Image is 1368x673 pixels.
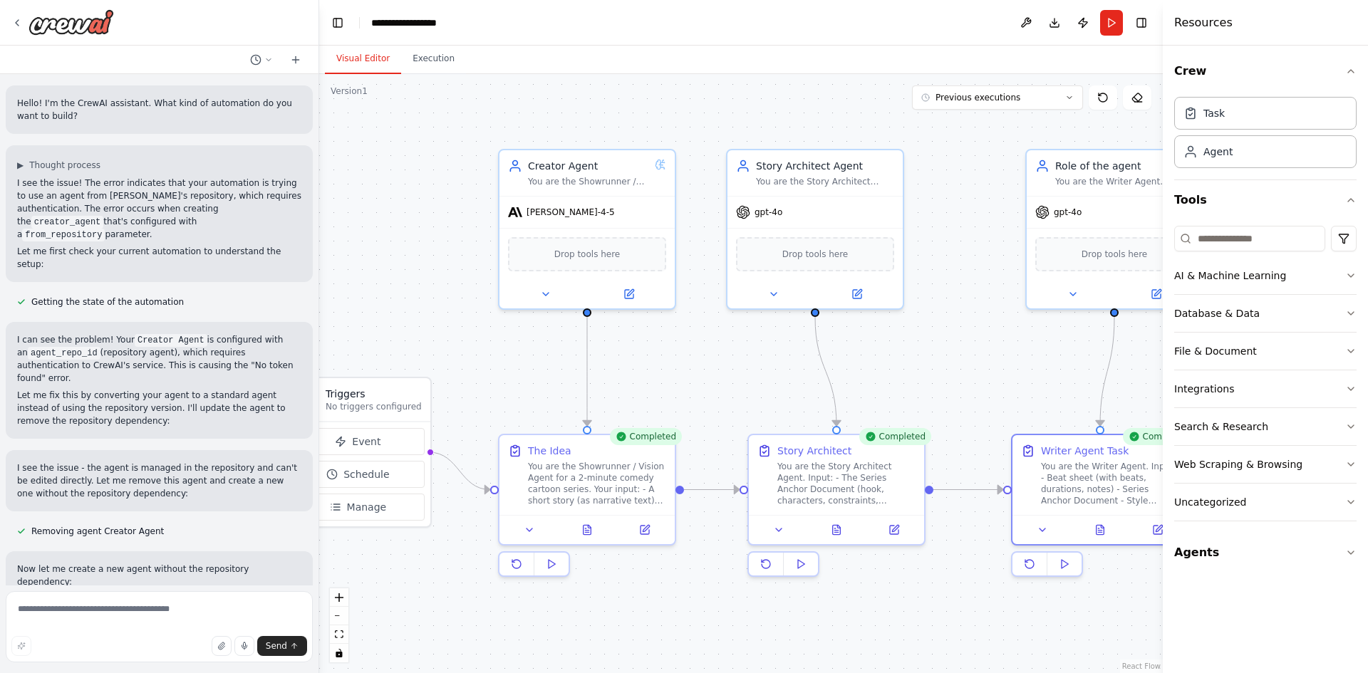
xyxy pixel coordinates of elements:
button: Tools [1174,180,1357,220]
div: Role of the agent [1055,159,1176,173]
div: Crew [1174,91,1357,179]
g: Edge from triggers to 4ab99ab7-97f2-45a9-9b89-faacb9d28704 [429,445,490,497]
p: No triggers configured [326,401,422,412]
button: Send [257,636,307,656]
button: Improve this prompt [11,636,31,656]
button: Crew [1174,51,1357,91]
button: Integrations [1174,370,1357,407]
h3: Triggers [326,387,422,401]
span: Removing agent Creator Agent [31,526,164,537]
div: TriggersNo triggers configuredEventScheduleManage [284,377,432,528]
g: Edge from 7d08d167-7c50-47f1-bae5-8cc3fd52fa8c to e8f3bba3-4fb3-4446-bdf0-dcb0e566b634 [808,317,844,426]
span: Drop tools here [782,247,849,261]
button: Open in side panel [1133,521,1182,538]
span: Send [266,640,287,652]
div: The Idea [528,444,571,458]
div: You are the Writer Agent. Input: - Beat sheet (with beats, durations, notes) - Series Anchor Docu... [1055,176,1176,187]
div: Task [1203,106,1225,120]
button: Web Scraping & Browsing [1174,446,1357,483]
button: Switch to previous chat [244,51,279,68]
p: Let me fix this by converting your agent to a standard agent instead of using the repository vers... [17,389,301,427]
button: Agents [1174,533,1357,573]
div: Creator AgentYou are the Showrunner / Vision Agent for a 2-minute comedy cartoon series. Your inp... [498,149,676,310]
span: ▶ [17,160,24,171]
img: Logo [28,9,114,35]
p: I see the issue! The error indicates that your automation is trying to use an agent from [PERSON_... [17,177,301,241]
span: Manage [347,500,387,514]
button: toggle interactivity [330,644,348,662]
div: Version 1 [331,85,368,97]
p: Let me first check your current automation to understand the setup: [17,245,301,271]
span: Previous executions [936,92,1020,103]
span: Thought process [29,160,100,171]
div: You are the Writer Agent. Input: - Beat sheet (with beats, durations, notes) - Series Anchor Docu... [1041,461,1179,506]
button: Open in side panel [589,286,669,303]
button: ▶Thought process [17,160,100,171]
button: File & Document [1174,333,1357,370]
g: Edge from a94b3794-6f4d-424e-8b89-9c39b8f7eedf to 53dc110d-8a69-4abe-9c06-1fc791b949e5 [1093,317,1121,426]
g: Edge from e0de677b-e893-474d-ae51-82726a5ccb35 to 4ab99ab7-97f2-45a9-9b89-faacb9d28704 [580,317,594,426]
div: Web Scraping & Browsing [1174,457,1302,471]
button: Upload files [212,636,232,656]
div: Uncategorized [1174,495,1246,509]
div: Story Architect Agent [756,159,894,173]
button: View output [807,521,867,538]
span: Schedule [343,467,389,481]
div: Writer Agent Task [1041,444,1129,458]
button: Search & Research [1174,408,1357,445]
button: zoom in [330,588,348,607]
button: Hide left sidebar [328,13,348,33]
div: React Flow controls [330,588,348,662]
div: Creator Agent [528,159,649,173]
div: Search & Research [1174,419,1268,434]
button: Execution [401,44,466,74]
button: zoom out [330,607,348,625]
p: Hello! I'm the CrewAI assistant. What kind of automation do you want to build? [17,97,301,122]
button: View output [1070,521,1131,538]
g: Edge from 4ab99ab7-97f2-45a9-9b89-faacb9d28704 to 53dc110d-8a69-4abe-9c06-1fc791b949e5 [684,483,1003,497]
div: You are the Showrunner / Vision Agent for a 2-minute comedy cartoon series. Your input: - A short... [528,461,666,506]
div: You are the Story Architect Agent. Input: - The Series Anchor Document (hook, characters, constra... [756,176,894,187]
button: Open in side panel [1116,286,1196,303]
div: Completed [1123,428,1195,445]
div: File & Document [1174,344,1257,358]
button: Database & Data [1174,295,1357,332]
button: Manage [291,494,425,521]
button: Event [291,428,425,455]
code: creator_agent [31,216,104,229]
button: View output [557,521,618,538]
h4: Resources [1174,14,1233,31]
div: Completed [859,428,931,445]
div: You are the Story Architect Agent. Input: - The Series Anchor Document (hook, characters, constra... [777,461,916,506]
div: Agent [1203,145,1233,159]
span: Drop tools here [1082,247,1148,261]
button: Uncategorized [1174,484,1357,521]
div: CompletedStory ArchitectYou are the Story Architect Agent. Input: - The Series Anchor Document (h... [747,434,926,583]
div: Tools [1174,220,1357,533]
code: from_repository [22,229,105,241]
p: I see the issue - the agent is managed in the repository and can't be edited directly. Let me rem... [17,461,301,500]
code: agent_repo_id [28,347,100,360]
button: Click to speak your automation idea [234,636,254,656]
button: Start a new chat [284,51,307,68]
span: Drop tools here [554,247,621,261]
button: Schedule [291,461,425,488]
button: Open in side panel [817,286,897,303]
button: Open in side panel [620,521,669,538]
div: Completed [610,428,682,445]
div: CompletedWriter Agent TaskYou are the Writer Agent. Input: - Beat sheet (with beats, durations, n... [1011,434,1189,583]
span: gpt-4o [755,207,782,218]
div: CompletedThe IdeaYou are the Showrunner / Vision Agent for a 2-minute comedy cartoon series. Your... [498,434,676,583]
span: Getting the state of the automation [31,296,184,308]
code: Creator Agent [135,334,207,347]
div: You are the Showrunner / Vision Agent for a 2-minute comedy cartoon series. Your input: - A short... [528,176,649,187]
span: Event [352,434,380,449]
nav: breadcrumb [371,16,437,30]
div: Database & Data [1174,306,1260,320]
div: Integrations [1174,382,1234,396]
div: Story Architect [777,444,851,458]
p: I can see the problem! Your is configured with an (repository agent), which requires authenticati... [17,333,301,385]
button: Previous executions [912,85,1083,110]
button: Visual Editor [325,44,401,74]
div: Role of the agentYou are the Writer Agent. Input: - Beat sheet (with beats, durations, notes) - S... [1025,149,1203,310]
